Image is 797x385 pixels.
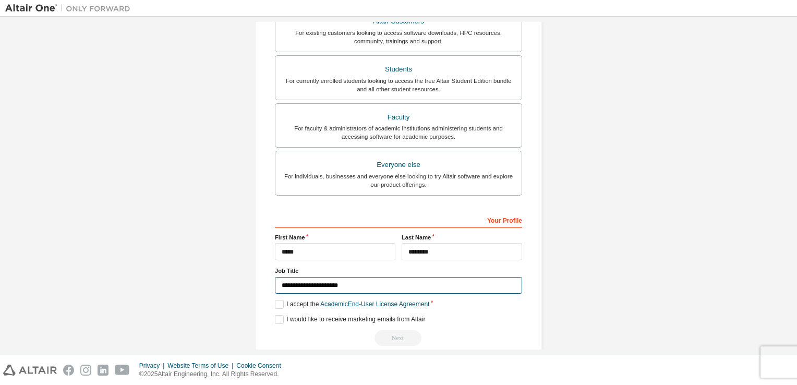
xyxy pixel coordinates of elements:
div: For individuals, businesses and everyone else looking to try Altair software and explore our prod... [282,172,515,189]
label: Last Name [402,233,522,242]
div: For faculty & administrators of academic institutions administering students and accessing softwa... [282,124,515,141]
label: Job Title [275,267,522,275]
img: instagram.svg [80,365,91,376]
p: © 2025 Altair Engineering, Inc. All Rights Reserved. [139,370,287,379]
img: facebook.svg [63,365,74,376]
img: youtube.svg [115,365,130,376]
div: Everyone else [282,158,515,172]
div: Privacy [139,362,167,370]
div: Your Profile [275,211,522,228]
div: Read and acccept EULA to continue [275,330,522,346]
div: For existing customers looking to access software downloads, HPC resources, community, trainings ... [282,29,515,45]
label: First Name [275,233,395,242]
label: I would like to receive marketing emails from Altair [275,315,425,324]
a: Academic End-User License Agreement [320,300,429,308]
div: Students [282,62,515,77]
div: Cookie Consent [236,362,287,370]
label: I accept the [275,300,429,309]
div: For currently enrolled students looking to access the free Altair Student Edition bundle and all ... [282,77,515,93]
img: altair_logo.svg [3,365,57,376]
img: Altair One [5,3,136,14]
div: Website Terms of Use [167,362,236,370]
div: Faculty [282,110,515,125]
img: linkedin.svg [98,365,108,376]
